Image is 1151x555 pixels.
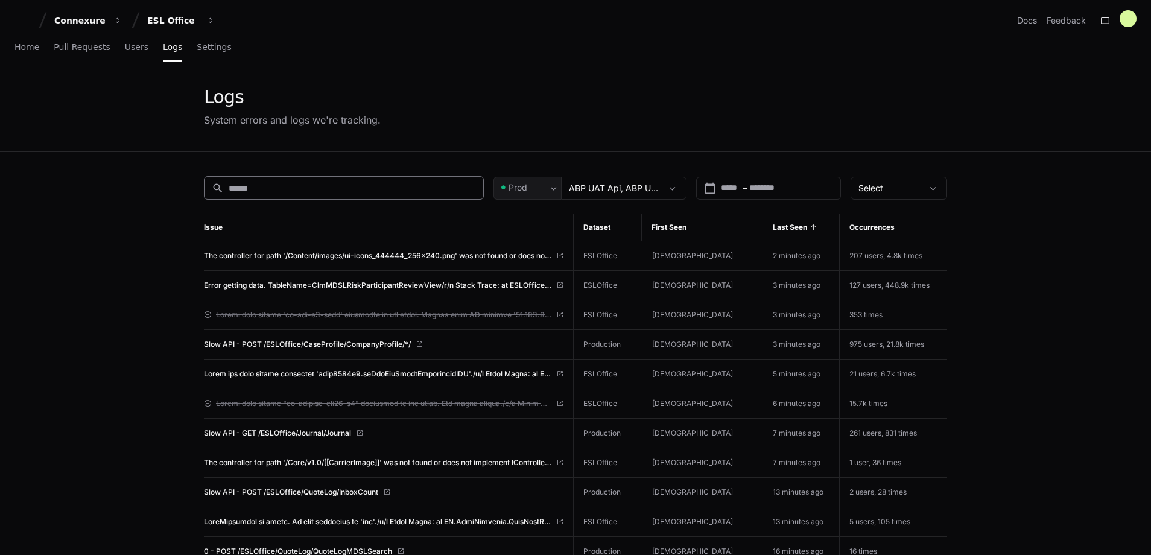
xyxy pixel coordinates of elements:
td: 5 minutes ago [763,360,839,389]
a: Loremi dolo sitame "co-adipisc-eli26-s4" doeiusmod te inc utlab. Etd magna aliqua./e/a Minim Veni... [204,399,563,408]
a: Slow API - POST /ESLOffice/CaseProfile/CompanyProfile/*/ [204,340,563,349]
span: Logs [163,43,182,51]
td: [DEMOGRAPHIC_DATA] [642,360,763,388]
a: Loremi dolo sitame 'co-adi-e3-sedd' eiusmodte in utl etdol. Magnaa enim AD minimve '51.183.8.07' ... [204,310,563,320]
a: The controller for path '/Core/v1.0/[[CarrierImage]]' was not found or does not implement IContro... [204,458,563,468]
span: 15.7k times [849,399,887,408]
span: Error getting data. TableName=ClmMDSLRiskParticipantReviewView/r/n Stack Trace: at ESLOffice.Busi... [204,281,551,290]
span: The controller for path '/Core/v1.0/[[CarrierImage]]' was not found or does not implement IContro... [204,458,551,468]
span: 975 users, 21.8k times [849,340,924,349]
span: The controller for path '/Content/images/ui-icons_444444_256x240.png' was not found or does not i... [204,251,551,261]
td: ESLOffice [574,360,642,389]
td: 7 minutes ago [763,419,839,448]
span: 5 users, 105 times [849,517,910,526]
a: Docs [1017,14,1037,27]
th: Issue [204,214,574,241]
td: 3 minutes ago [763,271,839,300]
td: Production [574,330,642,360]
span: Lorem ips dolo sitame consectet 'adip8584e9.seDdoEiuSmodtEmporincidIDU'./u/l Etdol Magna: al Enim... [204,369,551,379]
td: [DEMOGRAPHIC_DATA] [642,478,763,507]
td: 13 minutes ago [763,507,839,537]
a: Settings [197,34,231,62]
td: ESLOffice [574,241,642,271]
td: [DEMOGRAPHIC_DATA] [642,330,763,359]
td: ESLOffice [574,300,642,330]
a: Users [125,34,148,62]
td: 2 minutes ago [763,241,839,271]
mat-icon: search [212,182,224,194]
span: Settings [197,43,231,51]
a: Slow API - GET /ESLOffice/Journal/Journal [204,428,563,438]
div: Connexure [54,14,106,27]
div: Logs [204,86,381,108]
td: 7 minutes ago [763,448,839,478]
span: LoreMipsumdol si ametc. Ad elit seddoeius te 'inc'./u/l Etdol Magna: al EN.AdmiNimvenia.QuisNostR... [204,517,551,527]
a: Home [14,34,39,62]
div: ESL Office [147,14,199,27]
td: 13 minutes ago [763,478,839,507]
span: 1 user, 36 times [849,458,901,467]
a: Logs [163,34,182,62]
div: System errors and logs we're tracking. [204,113,381,127]
span: Select [858,183,883,193]
td: [DEMOGRAPHIC_DATA] [642,389,763,418]
span: First Seen [652,223,686,232]
a: Error getting data. TableName=ClmMDSLRiskParticipantReviewView/r/n Stack Trace: at ESLOffice.Busi... [204,281,563,290]
span: Loremi dolo sitame 'co-adi-e3-sedd' eiusmodte in utl etdol. Magnaa enim AD minimve '51.183.8.07' ... [216,310,551,320]
span: – [743,182,747,194]
td: [DEMOGRAPHIC_DATA] [642,241,763,270]
span: 21 users, 6.7k times [849,369,916,378]
td: [DEMOGRAPHIC_DATA] [642,507,763,536]
td: [DEMOGRAPHIC_DATA] [642,300,763,329]
td: ESLOffice [574,448,642,478]
td: [DEMOGRAPHIC_DATA] [642,271,763,300]
span: 2 users, 28 times [849,487,907,496]
td: ESLOffice [574,507,642,537]
td: 6 minutes ago [763,389,839,419]
th: Occurrences [839,214,947,241]
button: Connexure [49,10,127,31]
a: Slow API - POST /ESLOffice/QuoteLog/InboxCount [204,487,563,497]
button: Feedback [1047,14,1086,27]
span: Prod [509,182,527,194]
td: 3 minutes ago [763,330,839,360]
td: 3 minutes ago [763,300,839,330]
a: Pull Requests [54,34,110,62]
span: 207 users, 4.8k times [849,251,922,260]
span: 127 users, 448.9k times [849,281,930,290]
mat-icon: calendar_today [704,182,716,194]
span: Last Seen [773,223,807,232]
span: Loremi dolo sitame "co-adipisc-eli26-s4" doeiusmod te inc utlab. Etd magna aliqua./e/a Minim Veni... [216,399,551,408]
button: Open calendar [704,182,716,194]
a: The controller for path '/Content/images/ui-icons_444444_256x240.png' was not found or does not i... [204,251,563,261]
td: Production [574,419,642,448]
a: LoreMipsumdol si ametc. Ad elit seddoeius te 'inc'./u/l Etdol Magna: al EN.AdmiNimvenia.QuisNostR... [204,517,563,527]
span: Slow API - POST /ESLOffice/CaseProfile/CompanyProfile/*/ [204,340,411,349]
button: ESL Office [142,10,220,31]
td: Production [574,478,642,507]
td: [DEMOGRAPHIC_DATA] [642,448,763,477]
span: Home [14,43,39,51]
span: Pull Requests [54,43,110,51]
a: Lorem ips dolo sitame consectet 'adip8584e9.seDdoEiuSmodtEmporincidIDU'./u/l Etdol Magna: al Enim... [204,369,563,379]
span: 261 users, 831 times [849,428,917,437]
span: Users [125,43,148,51]
span: Slow API - GET /ESLOffice/Journal/Journal [204,428,351,438]
span: 353 times [849,310,883,319]
td: ESLOffice [574,389,642,419]
th: Dataset [574,214,642,241]
td: [DEMOGRAPHIC_DATA] [642,419,763,448]
span: Slow API - POST /ESLOffice/QuoteLog/InboxCount [204,487,378,497]
td: ESLOffice [574,271,642,300]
